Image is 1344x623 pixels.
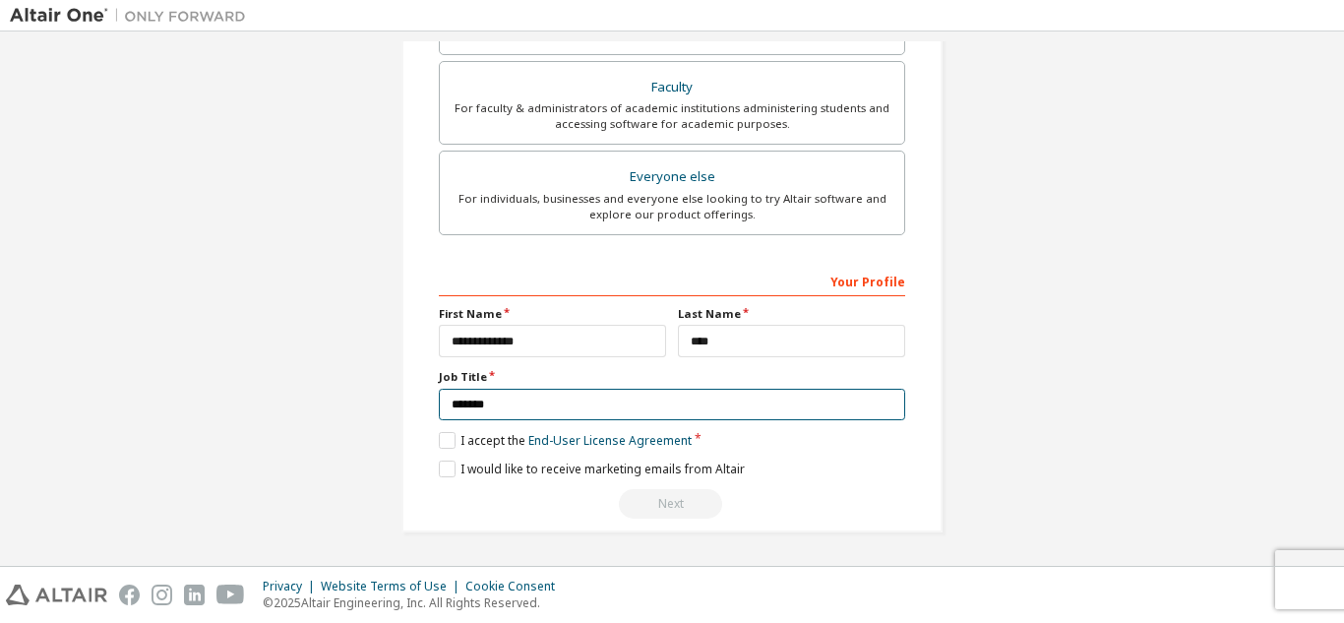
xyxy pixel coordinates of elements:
[152,585,172,605] img: instagram.svg
[439,432,692,449] label: I accept the
[184,585,205,605] img: linkedin.svg
[452,163,892,191] div: Everyone else
[439,369,905,385] label: Job Title
[452,191,892,222] div: For individuals, businesses and everyone else looking to try Altair software and explore our prod...
[263,579,321,594] div: Privacy
[216,585,245,605] img: youtube.svg
[6,585,107,605] img: altair_logo.svg
[528,432,692,449] a: End-User License Agreement
[439,489,905,519] div: Read and acccept EULA to continue
[452,100,892,132] div: For faculty & administrators of academic institutions administering students and accessing softwa...
[678,306,905,322] label: Last Name
[452,74,892,101] div: Faculty
[263,594,567,611] p: © 2025 Altair Engineering, Inc. All Rights Reserved.
[119,585,140,605] img: facebook.svg
[439,461,745,477] label: I would like to receive marketing emails from Altair
[465,579,567,594] div: Cookie Consent
[439,265,905,296] div: Your Profile
[439,306,666,322] label: First Name
[321,579,465,594] div: Website Terms of Use
[10,6,256,26] img: Altair One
